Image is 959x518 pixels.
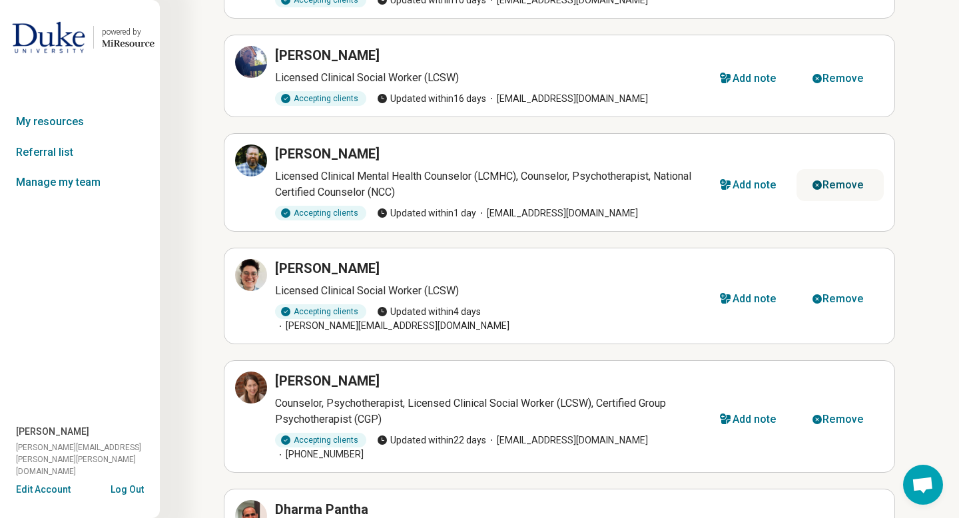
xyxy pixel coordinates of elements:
span: Updated within 16 days [377,92,486,106]
div: Add note [733,73,777,84]
a: Duke Universitypowered by [5,21,155,53]
div: Add note [733,180,777,190]
div: Remove [822,180,863,190]
span: [PERSON_NAME][EMAIL_ADDRESS][PERSON_NAME][PERSON_NAME][DOMAIN_NAME] [16,441,160,477]
p: Counselor, Psychotherapist, Licensed Clinical Social Worker (LCSW), Certified Group Psychotherapi... [275,395,704,427]
span: Updated within 22 days [377,433,486,447]
div: Add note [733,294,777,304]
button: Remove [797,403,884,435]
h3: [PERSON_NAME] [275,144,380,163]
button: Add note [704,283,797,315]
p: Licensed Clinical Social Worker (LCSW) [275,283,704,299]
h3: [PERSON_NAME] [275,46,380,65]
span: Updated within 4 days [377,305,481,319]
div: Accepting clients [275,91,366,106]
div: Remove [822,414,863,425]
span: [PERSON_NAME] [16,425,89,439]
h3: [PERSON_NAME] [275,372,380,390]
button: Log Out [111,483,144,493]
span: [PERSON_NAME][EMAIL_ADDRESS][DOMAIN_NAME] [275,319,509,333]
div: Accepting clients [275,206,366,220]
p: Licensed Clinical Mental Health Counselor (LCMHC), Counselor, Psychotherapist, National Certified... [275,168,704,200]
span: [EMAIL_ADDRESS][DOMAIN_NAME] [486,92,648,106]
button: Remove [797,63,884,95]
div: Open chat [903,465,943,505]
img: Duke University [12,21,85,53]
span: [EMAIL_ADDRESS][DOMAIN_NAME] [486,433,648,447]
span: [PHONE_NUMBER] [275,447,364,461]
div: Add note [733,414,777,425]
div: Remove [822,73,863,84]
button: Remove [797,169,884,201]
div: Accepting clients [275,433,366,447]
p: Licensed Clinical Social Worker (LCSW) [275,70,704,86]
button: Remove [797,283,884,315]
div: Accepting clients [275,304,366,319]
h3: [PERSON_NAME] [275,259,380,278]
span: [EMAIL_ADDRESS][DOMAIN_NAME] [476,206,638,220]
div: powered by [102,26,155,38]
button: Edit Account [16,483,71,497]
button: Add note [704,403,797,435]
span: Updated within 1 day [377,206,476,220]
button: Add note [704,63,797,95]
button: Add note [704,169,797,201]
div: Remove [822,294,863,304]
